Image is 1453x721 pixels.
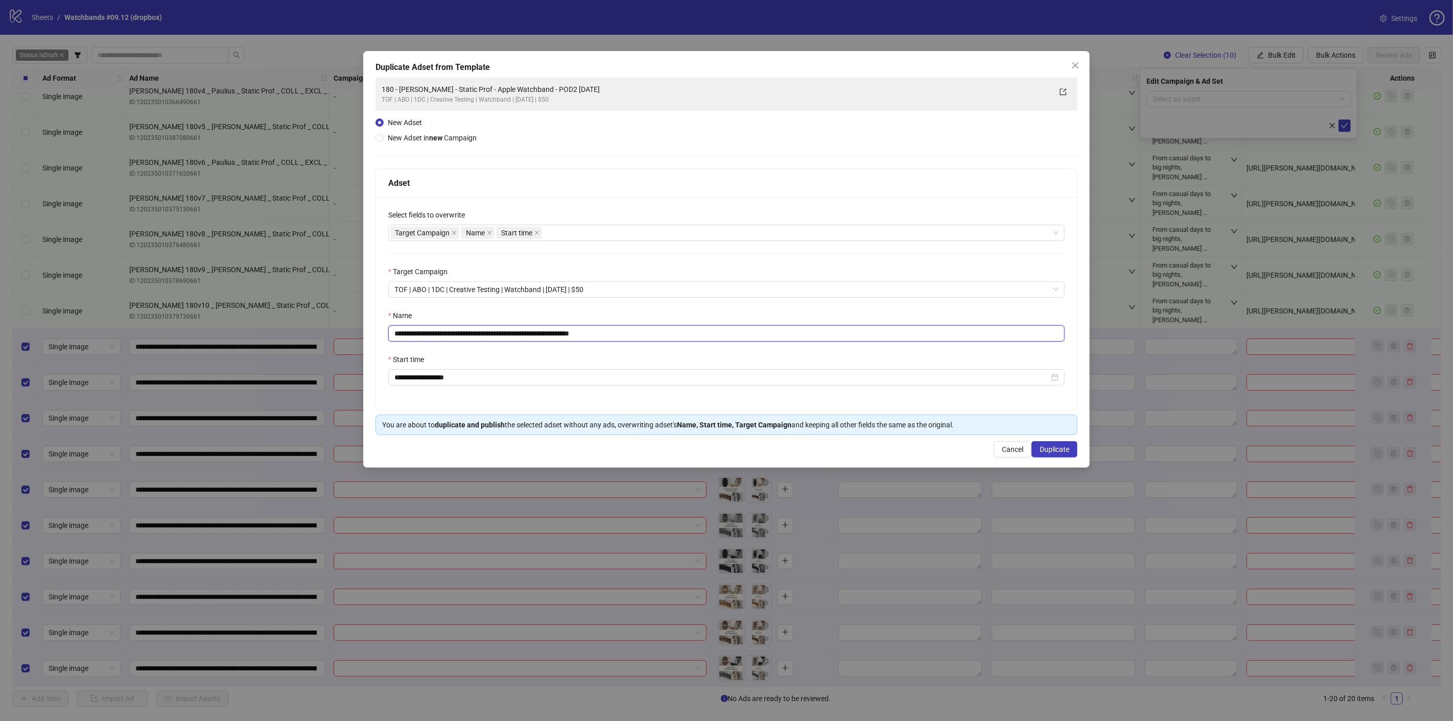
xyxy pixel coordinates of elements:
[388,177,1065,189] div: Adset
[388,209,472,221] label: Select fields to overwrite
[1067,57,1084,74] button: Close
[394,282,1059,297] span: TOF | ABO | 1DC | Creative Testing | Watchband | 2025.10.04 | $50
[1032,441,1077,458] button: Duplicate
[388,118,422,127] span: New Adset
[1040,445,1069,453] span: Duplicate
[487,230,492,235] span: close
[1002,445,1023,453] span: Cancel
[388,266,454,277] label: Target Campaign
[677,421,791,429] strong: Name, Start time, Target Campaign
[395,227,450,238] span: Target Campaign
[388,325,1065,342] input: Name
[388,354,431,365] label: Start time
[461,227,495,239] span: Name
[382,95,1051,105] div: TOF | ABO | 1DC | Creative Testing | Watchband | [DATE] | $50
[382,84,1051,95] div: 180 - [PERSON_NAME] - Static Prof - Apple Watchband - POD2 [DATE]
[501,227,532,238] span: Start time
[497,227,542,239] span: Start time
[388,310,418,321] label: Name
[435,421,505,429] strong: duplicate and publish
[452,230,457,235] span: close
[994,441,1032,458] button: Cancel
[429,134,442,142] strong: new
[390,227,459,239] span: Target Campaign
[382,419,1071,430] div: You are about to the selected adset without any ads, overwriting adset's and keeping all other fi...
[394,372,1049,383] input: Start time
[376,61,1077,74] div: Duplicate Adset from Template
[466,227,485,238] span: Name
[1060,88,1067,95] span: export
[1071,61,1080,69] span: close
[388,134,477,142] span: New Adset in Campaign
[534,230,540,235] span: close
